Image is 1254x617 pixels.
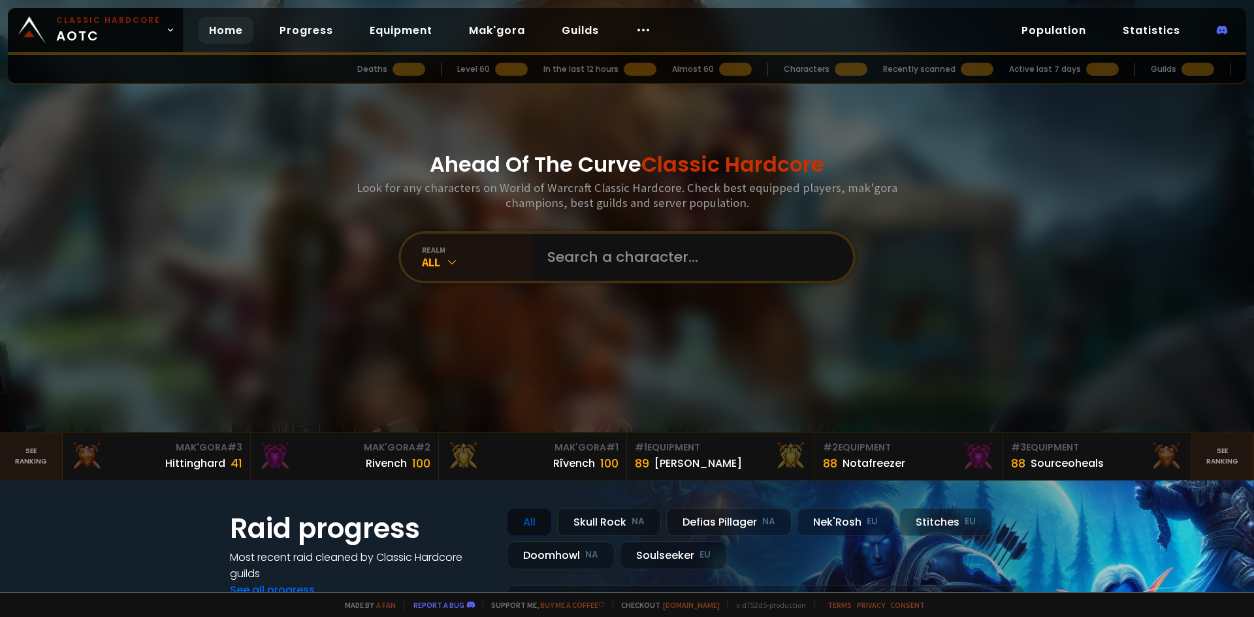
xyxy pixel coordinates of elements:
span: # 1 [606,441,619,454]
a: [DOMAIN_NAME] [663,600,720,610]
div: 88 [1011,454,1025,472]
div: Level 60 [457,63,490,75]
a: Consent [890,600,925,610]
div: 88 [823,454,837,472]
div: Almost 60 [672,63,714,75]
a: Seeranking [1191,433,1254,480]
div: Mak'Gora [447,441,619,454]
span: # 3 [227,441,242,454]
small: EU [965,515,976,528]
a: Mak'Gora#2Rivench100 [251,433,439,480]
a: a fan [376,600,396,610]
div: Equipment [635,441,807,454]
small: EU [867,515,878,528]
a: Privacy [857,600,885,610]
a: Terms [828,600,852,610]
input: Search a character... [539,234,837,281]
div: Stitches [899,508,992,536]
a: Progress [269,17,344,44]
div: Notafreezer [843,455,905,471]
div: Rivench [366,455,407,471]
small: NA [585,548,598,562]
span: Checkout [613,600,720,610]
a: Classic HardcoreAOTC [8,8,183,52]
div: Sourceoheals [1031,455,1104,471]
span: # 1 [635,441,647,454]
div: 41 [231,454,242,472]
a: #1Equipment89[PERSON_NAME] [627,433,815,480]
div: Skull Rock [557,508,661,536]
div: Recently scanned [883,63,956,75]
a: Statistics [1112,17,1191,44]
div: realm [422,245,532,255]
a: Mak'Gora#1Rîvench100 [439,433,627,480]
div: Equipment [823,441,995,454]
small: EU [699,548,711,562]
span: # 2 [415,441,430,454]
a: #3Equipment88Sourceoheals [1003,433,1191,480]
span: Classic Hardcore [641,150,824,179]
a: Mak'gora [458,17,536,44]
div: Hittinghard [165,455,225,471]
div: [PERSON_NAME] [654,455,742,471]
div: 100 [600,454,619,472]
small: NA [762,515,775,528]
h3: Look for any characters on World of Warcraft Classic Hardcore. Check best equipped players, mak'g... [351,180,903,210]
div: In the last 12 hours [543,63,619,75]
a: Report a bug [413,600,464,610]
a: Mak'Gora#3Hittinghard41 [63,433,251,480]
div: Equipment [1011,441,1183,454]
span: # 3 [1011,441,1026,454]
div: Doomhowl [507,541,615,569]
span: Made by [337,600,396,610]
h1: Raid progress [230,508,491,549]
div: Characters [784,63,829,75]
div: Rîvench [553,455,595,471]
a: See all progress [230,582,315,597]
span: Support me, [483,600,605,610]
div: Active last 7 days [1009,63,1081,75]
a: Home [199,17,253,44]
div: 100 [412,454,430,472]
div: Nek'Rosh [797,508,894,536]
h1: Ahead Of The Curve [430,149,824,180]
span: # 2 [823,441,838,454]
div: Defias Pillager [666,508,792,536]
a: Buy me a coffee [540,600,605,610]
div: Deaths [357,63,387,75]
div: Mak'Gora [71,441,242,454]
small: NA [632,515,645,528]
a: Guilds [551,17,609,44]
a: Population [1011,17,1097,44]
a: #2Equipment88Notafreezer [815,433,1003,480]
div: All [507,508,552,536]
div: Guilds [1151,63,1176,75]
small: Classic Hardcore [56,14,161,26]
div: All [422,255,532,270]
span: AOTC [56,14,161,46]
div: 89 [635,454,649,472]
h4: Most recent raid cleaned by Classic Hardcore guilds [230,549,491,582]
div: Mak'Gora [259,441,430,454]
a: Equipment [359,17,443,44]
div: Soulseeker [620,541,727,569]
span: v. d752d5 - production [728,600,806,610]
